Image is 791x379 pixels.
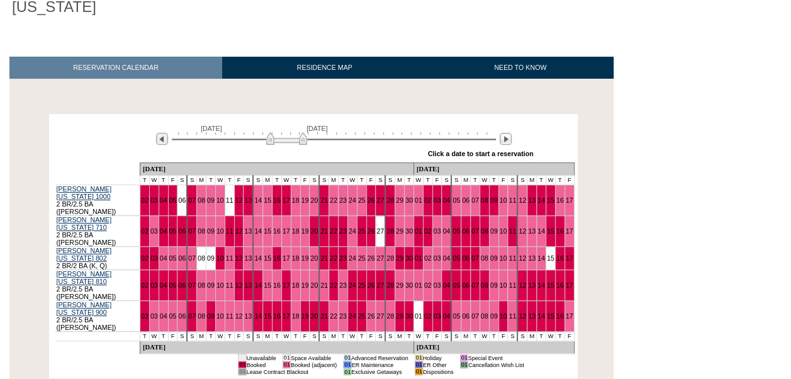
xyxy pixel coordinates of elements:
[57,216,112,231] a: [PERSON_NAME] [US_STATE] 710
[358,254,366,262] a: 25
[358,227,366,235] a: 25
[537,227,545,235] a: 14
[405,312,413,320] a: 30
[330,312,337,320] a: 22
[254,196,262,204] a: 14
[442,227,450,235] a: 04
[150,281,158,289] a: 03
[508,281,516,289] a: 11
[415,227,422,235] a: 01
[500,312,507,320] a: 10
[339,281,347,289] a: 23
[508,227,516,235] a: 11
[500,133,512,145] img: Next
[481,281,488,289] a: 08
[546,176,555,185] td: W
[528,254,536,262] a: 13
[490,254,498,262] a: 09
[358,312,366,320] a: 25
[234,176,244,185] td: F
[301,254,309,262] a: 19
[424,196,432,204] a: 02
[254,281,262,289] a: 14
[149,176,159,185] td: W
[537,312,545,320] a: 14
[490,312,498,320] a: 09
[396,312,403,320] a: 29
[201,125,222,132] span: [DATE]
[273,254,281,262] a: 16
[537,176,546,185] td: T
[198,281,205,289] a: 08
[556,254,564,262] a: 16
[376,176,385,185] td: S
[564,176,574,185] td: F
[254,254,262,262] a: 14
[508,254,516,262] a: 11
[207,196,215,204] a: 09
[405,196,413,204] a: 30
[462,312,469,320] a: 06
[160,227,167,235] a: 04
[537,254,545,262] a: 14
[386,227,394,235] a: 28
[330,254,337,262] a: 22
[310,312,318,320] a: 20
[9,57,222,79] a: RESERVATION CALENDAR
[188,227,196,235] a: 07
[413,176,423,185] td: W
[490,227,498,235] a: 09
[207,312,215,320] a: 09
[367,254,375,262] a: 26
[281,176,291,185] td: W
[216,254,224,262] a: 10
[292,227,300,235] a: 18
[519,227,526,235] a: 12
[471,254,479,262] a: 07
[178,254,186,262] a: 06
[527,176,537,185] td: M
[141,254,149,262] a: 02
[415,196,422,204] a: 01
[405,281,413,289] a: 30
[349,227,356,235] a: 24
[500,227,507,235] a: 10
[283,227,290,235] a: 17
[462,254,469,262] a: 06
[254,312,262,320] a: 14
[141,196,149,204] a: 02
[226,227,233,235] a: 11
[367,196,375,204] a: 26
[292,254,300,262] a: 18
[253,176,262,185] td: S
[177,176,187,185] td: S
[235,281,243,289] a: 12
[481,227,488,235] a: 08
[264,227,271,235] a: 15
[159,176,168,185] td: T
[168,332,177,341] td: F
[347,176,357,185] td: W
[385,176,395,185] td: S
[500,196,507,204] a: 10
[55,301,140,332] td: 2 BR/2.5 BA ([PERSON_NAME])
[283,254,290,262] a: 17
[471,281,479,289] a: 07
[528,281,536,289] a: 13
[415,281,422,289] a: 01
[396,254,403,262] a: 29
[310,254,318,262] a: 20
[188,312,196,320] a: 07
[339,196,347,204] a: 23
[235,254,243,262] a: 12
[395,176,405,185] td: M
[481,254,488,262] a: 08
[519,281,526,289] a: 12
[339,176,348,185] td: T
[434,254,441,262] a: 03
[207,281,215,289] a: 09
[55,185,140,216] td: 2 BR/2.5 BA ([PERSON_NAME])
[150,196,158,204] a: 03
[367,227,375,235] a: 26
[556,312,564,320] a: 16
